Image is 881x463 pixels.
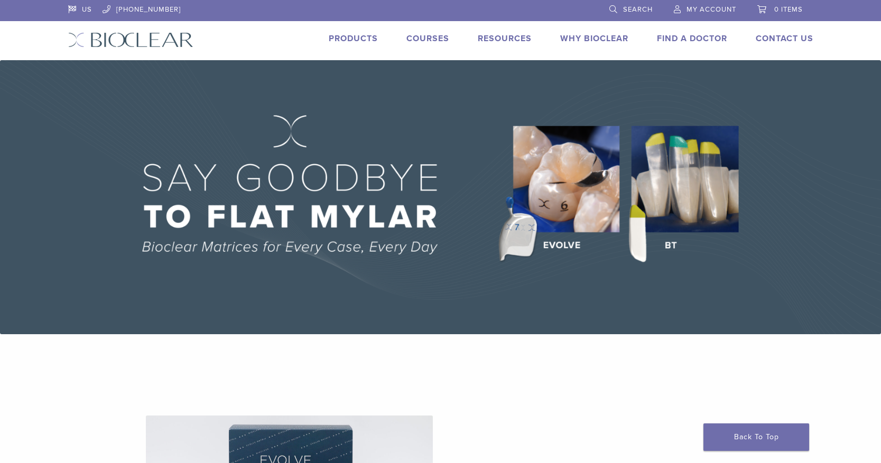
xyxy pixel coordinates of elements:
a: Why Bioclear [560,33,628,44]
a: Back To Top [703,423,809,451]
span: My Account [687,5,736,14]
a: Contact Us [756,33,813,44]
a: Products [329,33,378,44]
img: Bioclear [68,32,193,48]
span: 0 items [774,5,803,14]
span: Search [623,5,653,14]
a: Courses [406,33,449,44]
a: Find A Doctor [657,33,727,44]
a: Resources [478,33,532,44]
